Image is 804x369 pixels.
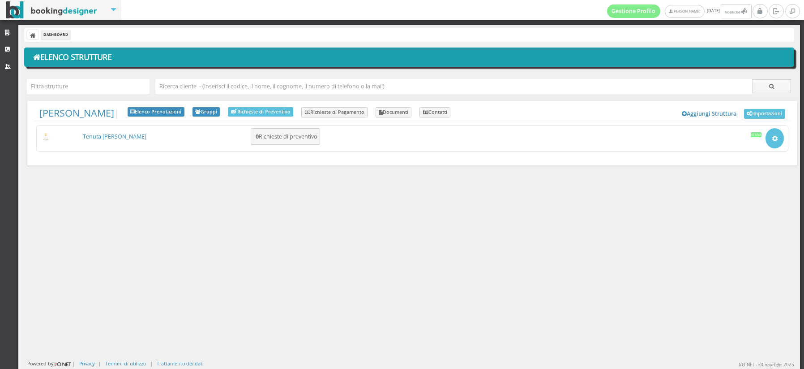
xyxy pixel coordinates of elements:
[665,5,705,18] a: [PERSON_NAME]
[128,107,184,117] a: Elenco Prenotazioni
[253,133,317,140] h5: Richieste di preventivo
[27,360,75,368] div: Powered by |
[677,107,742,121] a: Aggiungi Struttura
[155,79,753,94] input: Ricerca cliente - (inserisci il codice, il nome, il cognome, il numero di telefono o la mail)
[607,4,753,18] span: [DATE]
[157,360,204,367] a: Trattamento dei dati
[39,106,114,119] a: [PERSON_NAME]
[98,360,101,367] div: |
[79,360,94,367] a: Privacy
[419,107,450,118] a: Contatti
[744,109,785,119] a: Impostazioni
[105,360,146,367] a: Termini di utilizzo
[30,50,788,65] h1: Elenco Strutture
[751,132,762,137] div: Attiva
[721,4,751,18] button: Notifiche
[192,107,220,117] a: Gruppi
[53,360,73,368] img: ionet_small_logo.png
[150,360,153,367] div: |
[607,4,661,18] a: Gestione Profilo
[83,133,146,140] a: Tenuta [PERSON_NAME]
[39,107,120,119] span: |
[6,1,97,19] img: BookingDesigner.com
[376,107,412,118] a: Documenti
[256,133,259,140] b: 0
[41,133,51,140] img: c17ce5f8a98d11e9805da647fc135771_max100.png
[27,79,150,94] input: Filtra strutture
[301,107,368,118] a: Richieste di Pagamento
[228,107,293,117] a: Richieste di Preventivo
[251,128,320,145] button: 0Richieste di preventivo
[41,30,70,40] li: Dashboard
